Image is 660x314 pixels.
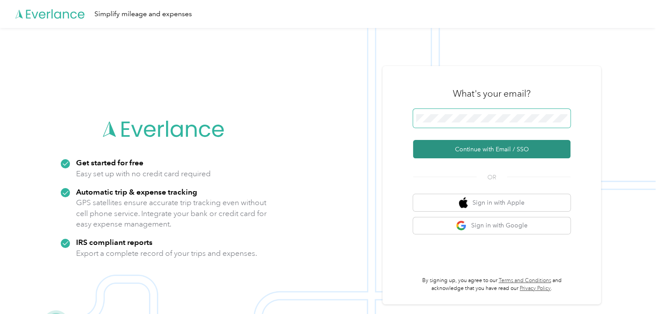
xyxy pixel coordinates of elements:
[76,187,197,196] strong: Automatic trip & expense tracking
[453,87,531,100] h3: What's your email?
[413,277,570,292] p: By signing up, you agree to our and acknowledge that you have read our .
[413,140,570,158] button: Continue with Email / SSO
[76,168,211,179] p: Easy set up with no credit card required
[76,237,153,247] strong: IRS compliant reports
[520,285,551,292] a: Privacy Policy
[94,9,192,20] div: Simplify mileage and expenses
[476,173,507,182] span: OR
[76,197,267,230] p: GPS satellites ensure accurate trip tracking even without cell phone service. Integrate your bank...
[459,197,468,208] img: apple logo
[76,158,143,167] strong: Get started for free
[76,248,257,259] p: Export a complete record of your trips and expenses.
[499,277,551,284] a: Terms and Conditions
[413,217,570,234] button: google logoSign in with Google
[456,220,467,231] img: google logo
[413,194,570,211] button: apple logoSign in with Apple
